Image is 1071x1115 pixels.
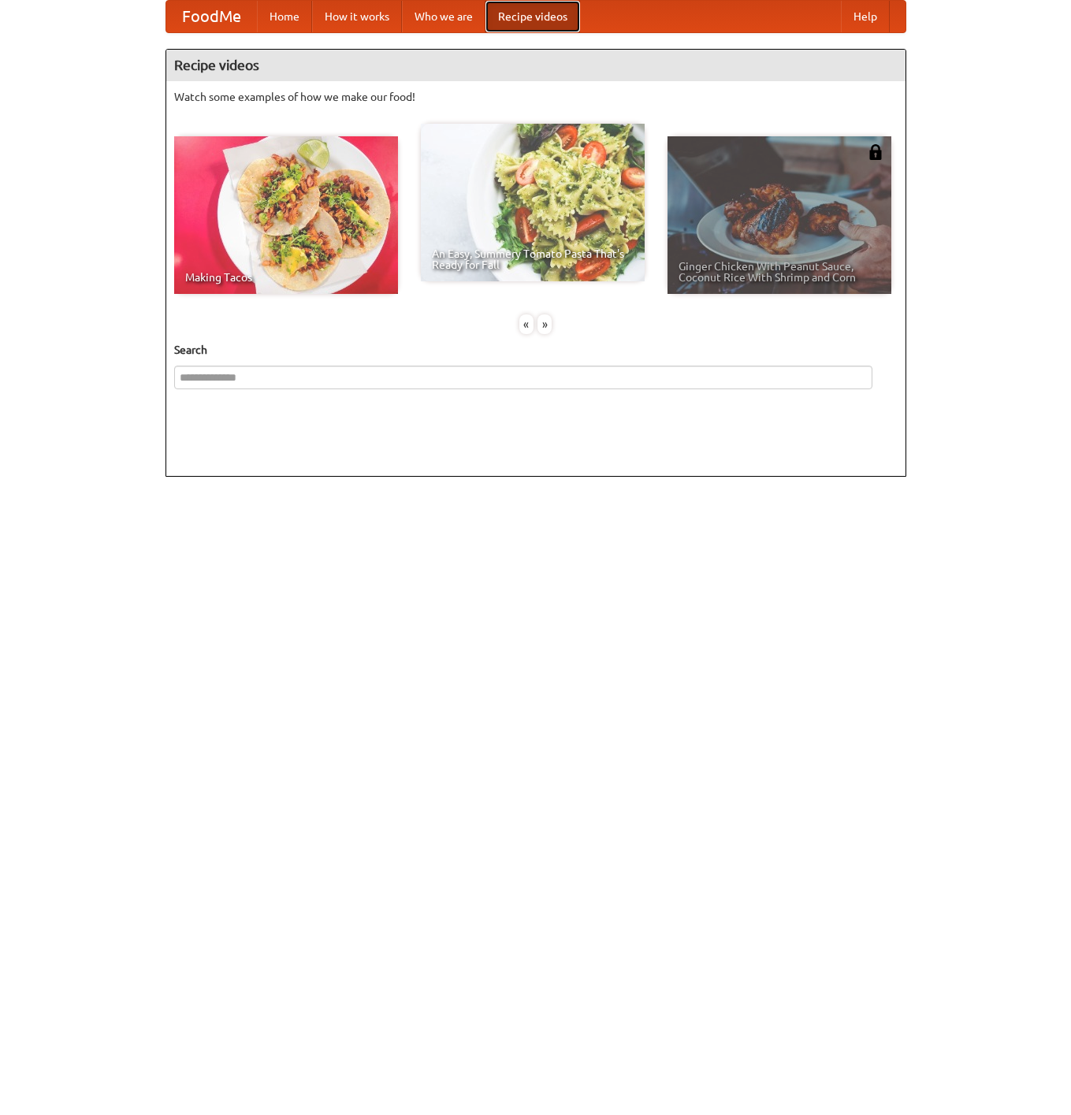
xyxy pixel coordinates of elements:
a: Recipe videos [485,1,580,32]
a: An Easy, Summery Tomato Pasta That's Ready for Fall [421,124,645,281]
a: Who we are [402,1,485,32]
div: » [537,314,552,334]
p: Watch some examples of how we make our food! [174,89,898,105]
img: 483408.png [868,144,883,160]
h4: Recipe videos [166,50,906,81]
span: An Easy, Summery Tomato Pasta That's Ready for Fall [432,248,634,270]
a: Help [841,1,890,32]
div: « [519,314,534,334]
a: FoodMe [166,1,257,32]
a: Home [257,1,312,32]
a: How it works [312,1,402,32]
span: Making Tacos [185,272,387,283]
a: Making Tacos [174,136,398,294]
h5: Search [174,342,898,358]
